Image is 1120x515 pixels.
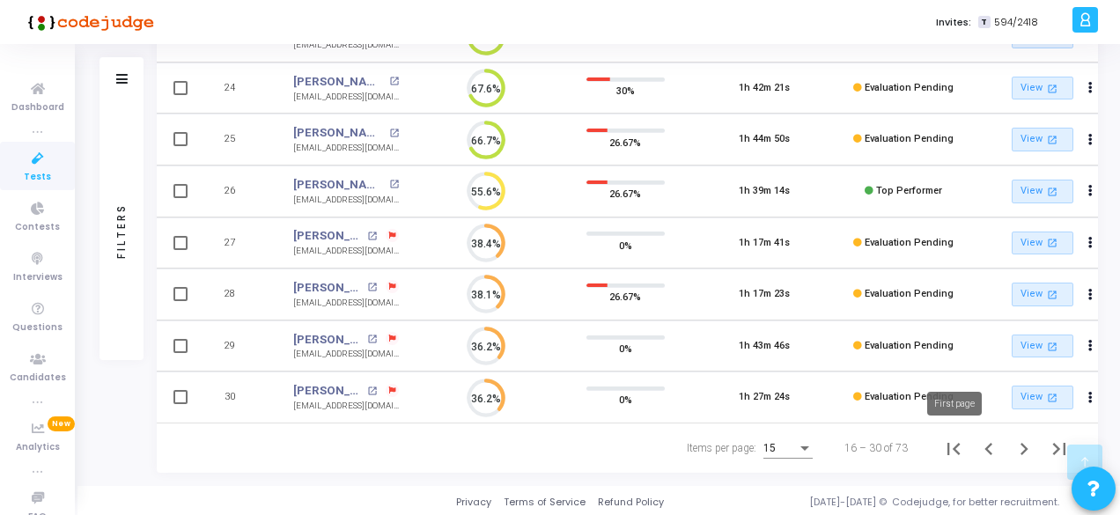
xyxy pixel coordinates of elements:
td: 26 [201,166,276,217]
div: Items per page: [687,440,756,456]
button: Actions [1079,231,1103,255]
div: [EMAIL_ADDRESS][DOMAIN_NAME] [293,348,399,361]
mat-icon: open_in_new [389,180,399,189]
div: 1h 39m 14s [739,184,790,199]
span: Analytics [16,440,60,455]
span: Tests [24,170,51,185]
a: View [1012,283,1073,306]
div: [DATE]-[DATE] © Codejudge, for better recruitment. [664,495,1098,510]
a: View [1012,386,1073,409]
span: Dashboard [11,100,64,115]
mat-icon: open_in_new [389,77,399,86]
mat-icon: open_in_new [367,283,377,292]
mat-icon: open_in_new [389,129,399,138]
a: [PERSON_NAME] [293,176,385,194]
label: Invites: [936,15,971,30]
div: 1h 43m 46s [739,339,790,354]
a: Refund Policy [598,495,664,510]
td: 29 [201,320,276,372]
td: 25 [201,114,276,166]
button: First page [936,430,971,466]
span: Interviews [13,270,63,285]
mat-icon: open_in_new [367,386,377,396]
span: Candidates [10,371,66,386]
a: View [1012,77,1073,100]
span: Questions [12,320,63,335]
a: Terms of Service [504,495,586,510]
span: Evaluation Pending [865,237,954,248]
button: Actions [1079,283,1103,307]
div: [EMAIL_ADDRESS][DOMAIN_NAME] [293,245,399,258]
a: Privacy [456,495,491,510]
a: View [1012,232,1073,255]
a: View [1012,128,1073,151]
div: [EMAIL_ADDRESS][DOMAIN_NAME] [293,39,399,52]
span: New [48,416,75,431]
span: T [978,16,990,29]
button: Previous page [971,430,1006,466]
a: [PERSON_NAME] [293,279,363,297]
span: 26.67% [609,185,641,202]
div: 1h 17m 41s [739,236,790,251]
a: [PERSON_NAME] [293,73,385,91]
span: Evaluation Pending [865,82,954,93]
span: Evaluation Pending [865,340,954,351]
a: [PERSON_NAME] [293,331,363,349]
span: 15 [763,442,776,454]
span: Evaluation Pending [865,133,954,144]
mat-icon: open_in_new [367,335,377,344]
span: Evaluation Pending [865,391,954,402]
button: Last page [1042,430,1077,466]
div: Filters [114,134,129,327]
a: [PERSON_NAME] [293,382,363,400]
span: 26.67% [609,288,641,305]
span: 594/2418 [994,15,1038,30]
mat-icon: open_in_new [367,232,377,241]
span: 0% [619,340,632,357]
div: 1h 42m 21s [739,81,790,96]
div: 1h 17m 23s [739,287,790,302]
span: Top Performer [876,185,942,196]
div: 16 – 30 of 73 [844,440,908,456]
span: 30% [616,82,635,99]
mat-icon: open_in_new [1045,235,1060,250]
button: Actions [1079,386,1103,410]
a: View [1012,180,1073,203]
td: 27 [201,217,276,269]
div: [EMAIL_ADDRESS][DOMAIN_NAME] [293,400,399,413]
button: Next page [1006,430,1042,466]
span: 0% [619,391,632,408]
mat-icon: open_in_new [1045,339,1060,354]
div: 1h 27m 24s [739,390,790,405]
mat-select: Items per page: [763,443,813,455]
td: 28 [201,269,276,320]
mat-icon: open_in_new [1045,287,1060,302]
button: Actions [1079,179,1103,203]
a: [PERSON_NAME] [293,124,385,142]
button: Actions [1079,334,1103,358]
button: Actions [1079,128,1103,152]
button: Actions [1079,76,1103,100]
mat-icon: open_in_new [1045,184,1060,199]
div: [EMAIL_ADDRESS][DOMAIN_NAME] [293,142,399,155]
a: [PERSON_NAME] [293,227,363,245]
td: 24 [201,63,276,114]
div: [EMAIL_ADDRESS][DOMAIN_NAME] [293,91,399,104]
span: Evaluation Pending [865,288,954,299]
div: [EMAIL_ADDRESS][DOMAIN_NAME] [293,194,399,207]
td: 30 [201,372,276,423]
div: First page [927,392,982,416]
div: [EMAIL_ADDRESS][DOMAIN_NAME] [293,297,399,310]
div: 1h 44m 50s [739,132,790,147]
a: View [1012,335,1073,358]
mat-icon: open_in_new [1045,132,1060,147]
mat-icon: open_in_new [1045,81,1060,96]
span: 0% [619,236,632,254]
img: logo [22,4,154,40]
span: Contests [15,220,60,235]
span: 26.67% [609,133,641,151]
mat-icon: open_in_new [1045,390,1060,405]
